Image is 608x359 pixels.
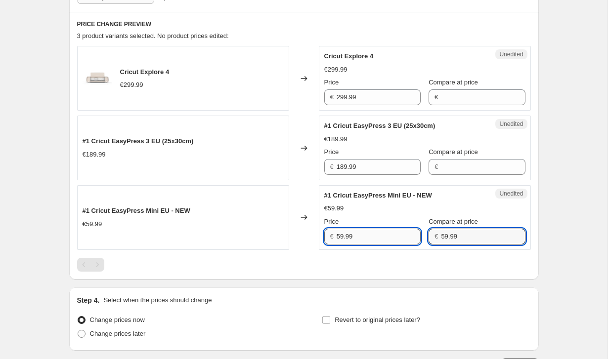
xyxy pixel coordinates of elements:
span: Price [324,148,339,156]
div: €59.99 [324,203,344,213]
span: #1 Cricut EasyPress 3 EU (25x30cm) [324,122,435,129]
h6: PRICE CHANGE PREVIEW [77,20,531,28]
span: Price [324,218,339,225]
span: € [434,163,438,170]
p: Select when the prices should change [103,295,212,305]
img: 1_E4_Hero_80x.jpg [83,64,112,93]
nav: Pagination [77,258,104,272]
div: €189.99 [83,150,106,160]
div: €189.99 [324,134,347,144]
span: Unedited [499,50,523,58]
div: €59.99 [83,219,102,229]
span: € [330,233,334,240]
span: € [434,93,438,101]
span: Change prices now [90,316,145,323]
span: Change prices later [90,330,146,337]
span: Compare at price [429,79,478,86]
div: €299.99 [324,65,347,75]
span: Compare at price [429,218,478,225]
span: #1 Cricut EasyPress 3 EU (25x30cm) [83,137,194,145]
span: Revert to original prices later? [335,316,420,323]
span: 3 product variants selected. No product prices edited: [77,32,229,40]
span: € [330,163,334,170]
span: Cricut Explore 4 [324,52,374,60]
span: Unedited [499,190,523,198]
span: Unedited [499,120,523,128]
span: € [330,93,334,101]
span: Cricut Explore 4 [120,68,170,76]
span: #1 Cricut EasyPress Mini EU - NEW [324,192,432,199]
span: Price [324,79,339,86]
span: Compare at price [429,148,478,156]
span: € [434,233,438,240]
div: €299.99 [120,80,143,90]
h2: Step 4. [77,295,100,305]
span: #1 Cricut EasyPress Mini EU - NEW [83,207,190,214]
